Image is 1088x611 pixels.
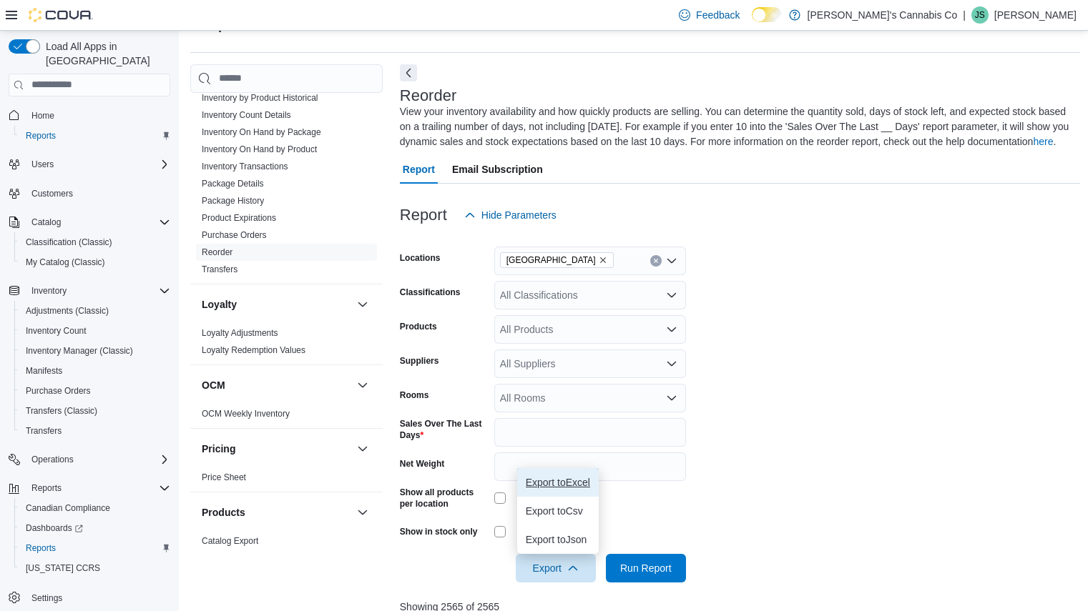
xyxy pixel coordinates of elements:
label: Show in stock only [400,526,478,537]
span: Settings [31,592,62,604]
a: here [1033,136,1053,147]
a: OCM Weekly Inventory [202,409,290,419]
span: Reports [31,482,62,494]
div: Inventory [190,72,383,284]
button: Users [26,156,59,173]
span: Transfers [20,422,170,439]
span: Package History [202,195,264,207]
span: Inventory Count Details [202,109,291,121]
span: Home [26,106,170,124]
span: Users [26,156,170,173]
button: OCM [202,378,351,392]
span: Manifests [20,362,170,379]
h3: Products [202,505,245,520]
span: Transfers (Classic) [26,405,97,417]
a: Home [26,107,60,124]
a: Reorder [202,247,232,257]
button: Run Report [606,554,686,582]
span: Loyalty Adjustments [202,327,278,339]
a: Inventory Count Details [202,110,291,120]
span: Inventory Manager (Classic) [20,342,170,359]
h3: OCM [202,378,225,392]
button: Next [400,64,417,81]
span: Reports [26,542,56,554]
span: Catalog [26,214,170,231]
button: [US_STATE] CCRS [14,558,176,578]
a: Product Expirations [202,213,276,223]
label: Suppliers [400,355,439,367]
button: Inventory [3,281,176,301]
span: Transfers [26,425,62,437]
span: Catalog Export [202,535,258,547]
button: Export toExcel [517,468,599,497]
span: Loyalty Redemption Values [202,344,305,356]
button: Home [3,105,176,126]
a: Classification (Classic) [20,234,118,251]
button: Operations [3,449,176,470]
button: Remove Lake Cowichan from selection in this group [599,256,607,264]
a: Transfers [20,422,67,439]
a: Transfers [202,264,237,274]
label: Net Weight [400,458,444,470]
span: JS [975,6,985,24]
span: Adjustments (Classic) [26,305,109,317]
a: Adjustments (Classic) [20,302,114,319]
button: Inventory Manager (Classic) [14,341,176,361]
label: Classifications [400,287,461,298]
button: My Catalog (Classic) [14,252,176,272]
span: Canadian Compliance [26,502,110,514]
span: Purchase Orders [20,382,170,399]
a: Canadian Compliance [20,500,116,517]
button: Catalog [26,214,67,231]
button: Operations [26,451,79,468]
button: Adjustments (Classic) [14,301,176,321]
button: Open list of options [666,392,677,404]
a: Price Sheet [202,472,246,482]
a: Dashboards [20,520,89,537]
button: Export toJson [517,525,599,554]
button: Purchase Orders [14,381,176,401]
span: Transfers (Classic) [20,402,170,419]
span: [GEOGRAPHIC_DATA] [506,253,596,267]
span: Report [403,155,435,184]
a: Catalog Export [202,536,258,546]
a: Package Details [202,179,264,189]
button: Inventory Count [14,321,176,341]
span: Operations [31,454,74,465]
button: Loyalty [202,297,351,312]
a: Feedback [673,1,745,29]
button: Open list of options [666,255,677,267]
span: Inventory On Hand by Package [202,126,321,138]
span: Reports [26,130,56,141]
span: Reorder [202,247,232,258]
button: Open list of options [666,324,677,335]
a: Loyalty Redemption Values [202,345,305,355]
button: Pricing [202,442,351,456]
span: Export to Json [526,534,590,545]
span: Customers [26,184,170,202]
span: [US_STATE] CCRS [26,562,100,574]
img: Cova [29,8,93,22]
a: Reports [20,540,62,557]
span: Canadian Compliance [20,500,170,517]
button: Pricing [354,440,371,457]
span: Operations [26,451,170,468]
button: Loyalty [354,296,371,313]
span: Inventory On Hand by Product [202,144,317,155]
span: Export [524,554,587,582]
span: Inventory Count [20,322,170,339]
div: View your inventory availability and how quickly products are selling. You can determine the quan... [400,104,1074,149]
span: Adjustments (Classic) [20,302,170,319]
span: Manifests [26,365,62,377]
button: Customers [3,183,176,204]
span: Email Subscription [452,155,543,184]
input: Dark Mode [752,7,782,22]
a: Package History [202,196,264,206]
a: Purchase Orders [202,230,267,240]
button: Users [3,154,176,174]
span: Export to Excel [526,477,590,488]
button: Transfers (Classic) [14,401,176,421]
h3: Report [400,207,447,224]
label: Rooms [400,389,429,401]
label: Show all products per location [400,487,489,510]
